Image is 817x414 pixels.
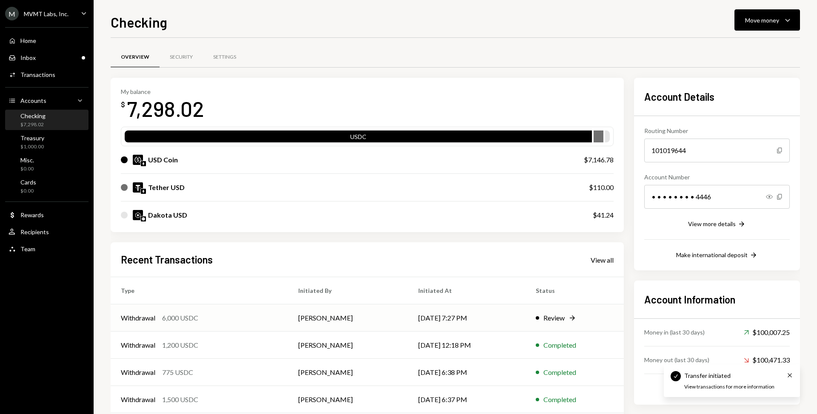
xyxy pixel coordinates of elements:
[5,154,89,174] a: Misc.$0.00
[141,161,146,166] img: ethereum-mainnet
[288,304,408,332] td: [PERSON_NAME]
[20,211,44,218] div: Rewards
[744,327,790,337] div: $100,007.25
[408,332,526,359] td: [DATE] 12:18 PM
[5,207,89,222] a: Rewards
[24,10,69,17] div: MVMT Labs, Inc.
[644,90,790,104] h2: Account Details
[20,37,36,44] div: Home
[162,394,198,405] div: 1,500 USDC
[148,182,185,193] div: Tether USD
[20,187,36,195] div: $0.00
[127,95,204,122] div: 7,298.02
[644,355,709,364] div: Money out (last 30 days)
[5,67,89,82] a: Transactions
[111,14,167,31] h1: Checking
[591,256,614,264] div: View all
[121,252,213,267] h2: Recent Transactions
[121,313,155,323] div: Withdrawal
[745,16,779,25] div: Move money
[288,386,408,413] td: [PERSON_NAME]
[121,367,155,377] div: Withdrawal
[5,110,89,130] a: Checking$7,298.02
[644,126,790,135] div: Routing Number
[111,46,160,68] a: Overview
[5,224,89,239] a: Recipients
[288,277,408,304] th: Initiated By
[644,292,790,306] h2: Account Information
[160,46,203,68] a: Security
[148,210,187,220] div: Dakota USD
[5,7,19,20] div: M
[644,139,790,162] div: 101019644
[644,173,790,181] div: Account Number
[688,220,736,227] div: View more details
[20,121,46,128] div: $7,298.02
[676,251,758,260] button: Make international deposit
[20,143,44,150] div: $1,000.00
[162,367,193,377] div: 775 USDC
[5,241,89,256] a: Team
[148,155,178,165] div: USD Coin
[593,210,614,220] div: $41.24
[5,33,89,48] a: Home
[408,277,526,304] th: Initiated At
[121,54,149,61] div: Overview
[676,251,748,258] div: Make international deposit
[526,277,624,304] th: Status
[20,134,44,142] div: Treasury
[20,179,36,186] div: Cards
[121,394,155,405] div: Withdrawal
[408,359,526,386] td: [DATE] 6:38 PM
[162,340,198,350] div: 1,200 USDC
[408,304,526,332] td: [DATE] 7:27 PM
[203,46,246,68] a: Settings
[141,189,146,194] img: ethereum-mainnet
[684,383,774,391] div: View transactions for more information
[591,255,614,264] a: View all
[133,155,143,165] img: USDC
[20,97,46,104] div: Accounts
[734,9,800,31] button: Move money
[543,340,576,350] div: Completed
[133,182,143,193] img: USDT
[543,313,565,323] div: Review
[543,394,576,405] div: Completed
[744,355,790,365] div: $100,471.33
[20,71,55,78] div: Transactions
[121,88,204,95] div: My balance
[644,185,790,209] div: • • • • • • • • 4446
[121,340,155,350] div: Withdrawal
[20,228,49,235] div: Recipients
[141,216,146,221] img: base-mainnet
[288,332,408,359] td: [PERSON_NAME]
[288,359,408,386] td: [PERSON_NAME]
[684,371,731,380] div: Transfer initiated
[121,100,125,109] div: $
[125,132,592,144] div: USDC
[5,132,89,152] a: Treasury$1,000.00
[644,328,705,337] div: Money in (last 30 days)
[111,277,288,304] th: Type
[5,176,89,196] a: Cards$0.00
[20,245,35,252] div: Team
[543,367,576,377] div: Completed
[584,155,614,165] div: $7,146.78
[162,313,198,323] div: 6,000 USDC
[5,93,89,108] a: Accounts
[133,210,143,220] img: DKUSD
[5,50,89,65] a: Inbox
[688,220,746,229] button: View more details
[213,54,236,61] div: Settings
[408,386,526,413] td: [DATE] 6:37 PM
[170,54,193,61] div: Security
[20,112,46,119] div: Checking
[20,54,36,61] div: Inbox
[20,165,34,173] div: $0.00
[20,156,34,164] div: Misc.
[589,182,614,193] div: $110.00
